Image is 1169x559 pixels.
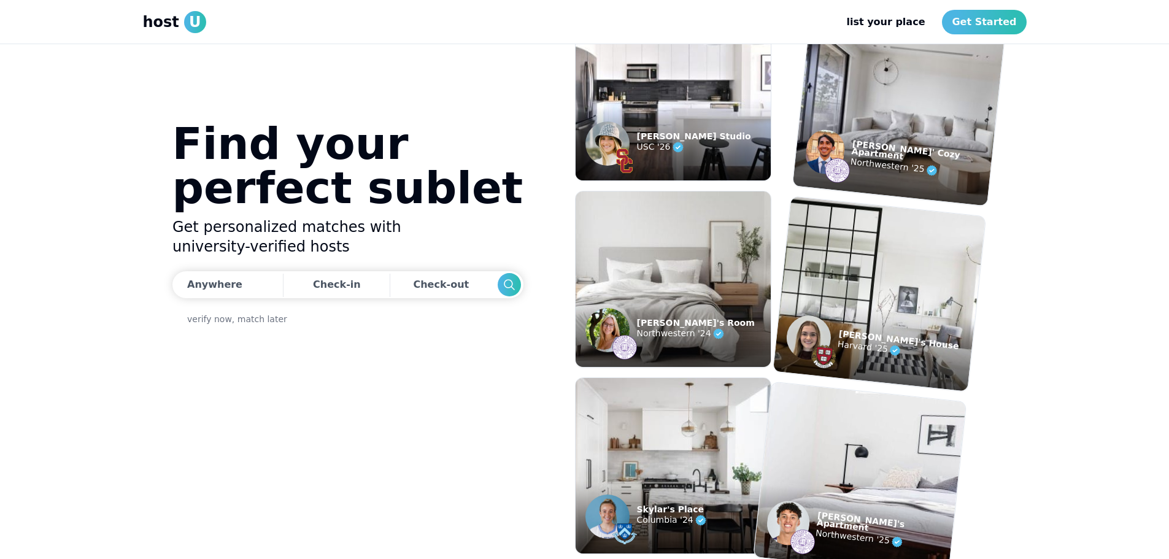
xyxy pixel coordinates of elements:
a: list your place [836,10,935,34]
img: example listing host [784,314,833,362]
p: USC '26 [637,140,751,155]
img: example listing host [585,121,630,166]
h1: Find your perfect sublet [172,121,523,210]
p: Harvard '25 [836,337,958,364]
p: [PERSON_NAME]'s Room [637,319,755,326]
nav: Main [836,10,1026,34]
p: Skylar's Place [637,506,708,513]
p: [PERSON_NAME]' Cozy Apartment [851,140,992,169]
span: host [143,12,179,32]
span: U [184,11,206,33]
p: [PERSON_NAME]'s House [838,330,959,350]
img: example listing host [824,157,851,184]
img: example listing host [804,128,846,175]
p: Northwestern '24 [637,326,755,341]
a: Get Started [942,10,1026,34]
img: example listing host [585,495,630,539]
img: example listing host [789,528,816,555]
a: hostU [143,11,206,33]
div: Dates trigger [172,271,523,298]
div: Anywhere [187,277,242,292]
p: [PERSON_NAME]'s Apartment [816,511,953,540]
p: Northwestern '25 [849,155,990,184]
img: example listing [773,196,985,391]
p: [PERSON_NAME] Studio [637,133,751,140]
div: Check-out [413,272,474,297]
img: example listing host [765,499,811,547]
h2: Get personalized matches with university-verified hosts [172,217,523,256]
img: example listing host [585,308,630,352]
button: Anywhere [172,271,280,298]
img: example listing [576,191,771,367]
p: Northwestern '25 [815,526,952,555]
img: example listing [576,5,771,180]
button: Search [497,273,520,296]
img: example listing host [612,522,637,546]
a: verify now, match later [187,313,287,325]
img: example listing [576,378,771,553]
img: example listing host [612,148,637,173]
img: example listing host [810,343,837,370]
img: example listing host [612,335,637,360]
div: Check-in [313,272,361,297]
img: example listing [792,11,1005,206]
p: Columbia '24 [637,513,708,528]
